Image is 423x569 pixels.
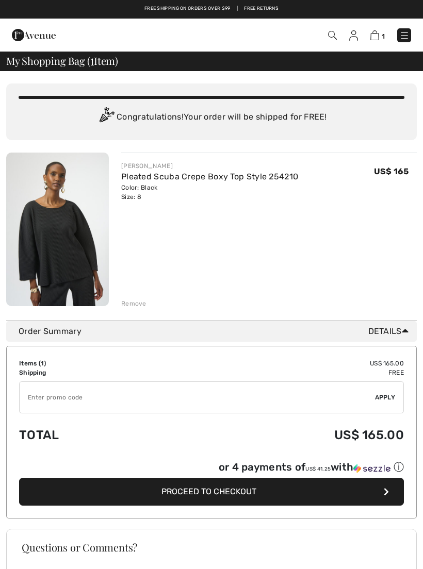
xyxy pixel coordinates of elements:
div: or 4 payments of with [219,460,404,474]
h3: Questions or Comments? [22,542,401,553]
input: Promo code [20,382,375,413]
img: Congratulation2.svg [96,107,117,128]
td: Total [19,417,159,453]
span: 1 [382,32,385,40]
button: Proceed to Checkout [19,478,404,506]
td: Free [159,368,404,377]
td: US$ 165.00 [159,417,404,453]
div: or 4 payments ofUS$ 41.25withSezzle Click to learn more about Sezzle [19,460,404,478]
span: 1 [90,53,94,66]
span: Apply [375,393,396,402]
span: Details [368,325,413,338]
div: Congratulations! Your order will be shipped for FREE! [19,107,404,128]
span: US$ 41.25 [305,466,331,472]
span: | [237,5,238,12]
div: Remove [121,299,147,308]
span: My Shopping Bag ( Item) [6,56,118,66]
div: Order Summary [19,325,413,338]
img: Search [328,31,337,40]
td: US$ 165.00 [159,359,404,368]
div: Color: Black Size: 8 [121,183,298,202]
td: Shipping [19,368,159,377]
span: US$ 165 [374,166,409,176]
a: Pleated Scuba Crepe Boxy Top Style 254210 [121,172,298,181]
img: Menu [399,30,410,41]
a: 1 [370,29,385,41]
img: 1ère Avenue [12,25,56,45]
td: Items ( ) [19,359,159,368]
span: Proceed to Checkout [161,487,256,496]
img: Sezzle [353,464,391,473]
span: 1 [41,360,44,367]
img: Shopping Bag [370,30,379,40]
div: [PERSON_NAME] [121,161,298,171]
a: Free Returns [244,5,279,12]
img: My Info [349,30,358,41]
a: 1ère Avenue [12,29,56,39]
a: Free shipping on orders over $99 [144,5,231,12]
img: Pleated Scuba Crepe Boxy Top Style 254210 [6,153,109,306]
